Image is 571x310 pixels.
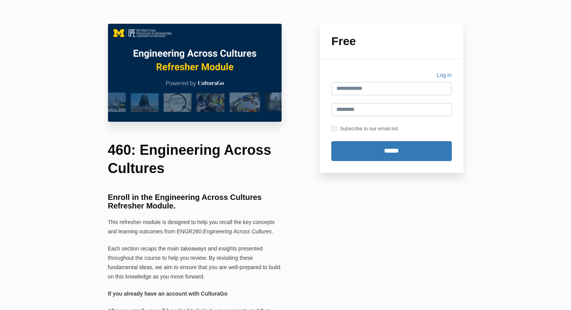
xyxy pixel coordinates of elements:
span: Engineering Across Cultures [203,228,272,235]
span: . [272,228,273,235]
strong: If you already have an account with CulturaGo [108,291,228,297]
span: This refresher module is designed to help you recall the key concepts and learning outcomes from ... [108,219,275,235]
span: Each section recaps the main takeaways and insights presented throughout [108,245,263,261]
span: the course to help you review. By revisiting these fundamental ideas, we aim to ensure that you a... [108,255,280,280]
label: Subscribe to our email list. [331,124,399,133]
h1: 460: Engineering Across Cultures [108,141,282,178]
img: c0f10fc-c575-6ff0-c716-7a6e5a06d1b5_EAC_460_Main_Image.png [108,24,282,122]
a: Log in [437,71,451,82]
input: Subscribe to our email list. [331,126,337,131]
h3: Enroll in the Engineering Across Cultures Refresher Module. [108,193,282,210]
h1: Free [331,35,452,47]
